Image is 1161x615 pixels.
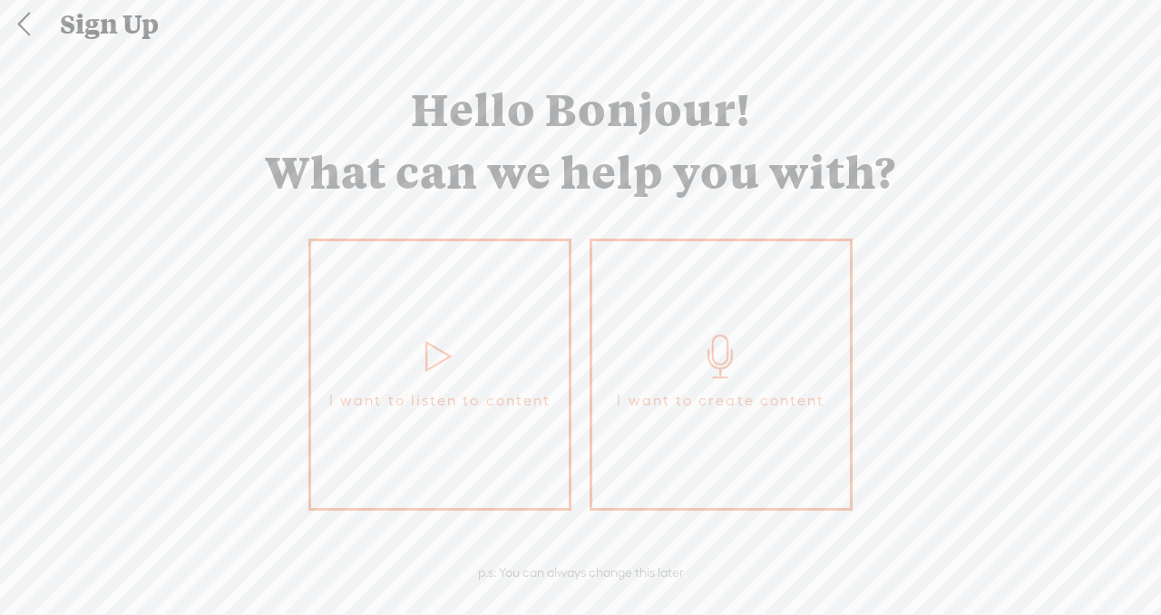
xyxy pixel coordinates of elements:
[617,387,824,415] span: I want to create content
[256,150,905,193] div: What can we help you with?
[329,387,551,415] span: I want to listen to content
[469,564,693,581] div: p.s: You can always change this later
[402,87,760,131] div: Hello Bonjour!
